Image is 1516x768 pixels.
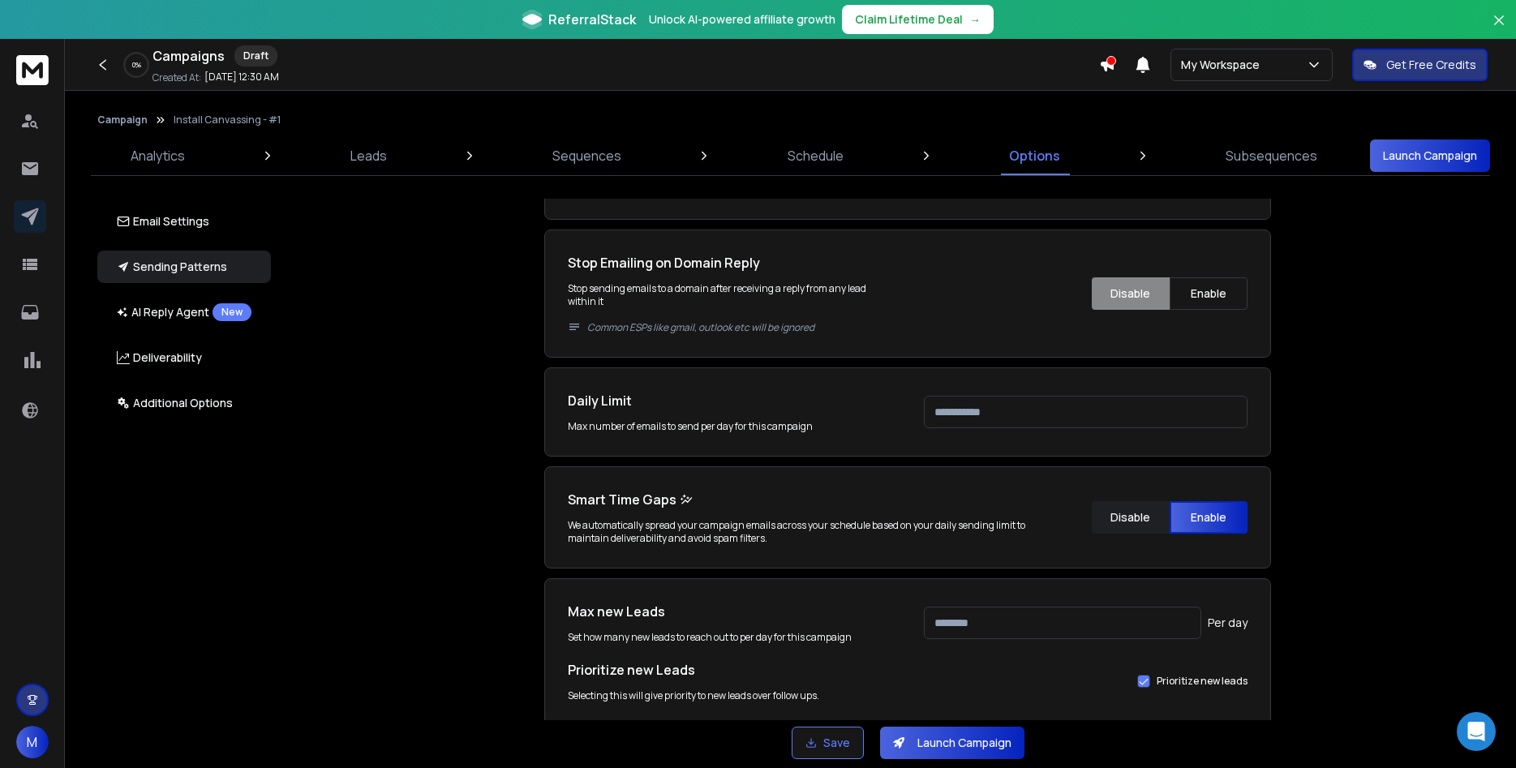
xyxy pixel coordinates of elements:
[969,11,981,28] span: →
[204,71,279,84] p: [DATE] 12:30 AM
[778,136,853,175] a: Schedule
[788,146,844,165] p: Schedule
[1009,146,1060,165] p: Options
[16,726,49,758] button: M
[1488,10,1510,49] button: Close banner
[1457,712,1496,751] div: Open Intercom Messenger
[1216,136,1327,175] a: Subsequences
[174,114,281,127] p: Install Canvassing - #1
[117,213,209,230] p: Email Settings
[1352,49,1488,81] button: Get Free Credits
[1181,57,1266,73] p: My Workspace
[649,11,835,28] p: Unlock AI-powered affiliate growth
[97,205,271,238] button: Email Settings
[1386,57,1476,73] p: Get Free Credits
[842,5,994,34] button: Claim Lifetime Deal→
[234,45,277,67] div: Draft
[152,46,225,66] h1: Campaigns
[341,136,397,175] a: Leads
[543,136,631,175] a: Sequences
[1370,139,1490,172] button: Launch Campaign
[132,60,141,70] p: 0 %
[121,136,195,175] a: Analytics
[97,114,148,127] button: Campaign
[999,136,1070,175] a: Options
[552,146,621,165] p: Sequences
[1226,146,1317,165] p: Subsequences
[350,146,387,165] p: Leads
[548,10,636,29] span: ReferralStack
[152,71,201,84] p: Created At:
[131,146,185,165] p: Analytics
